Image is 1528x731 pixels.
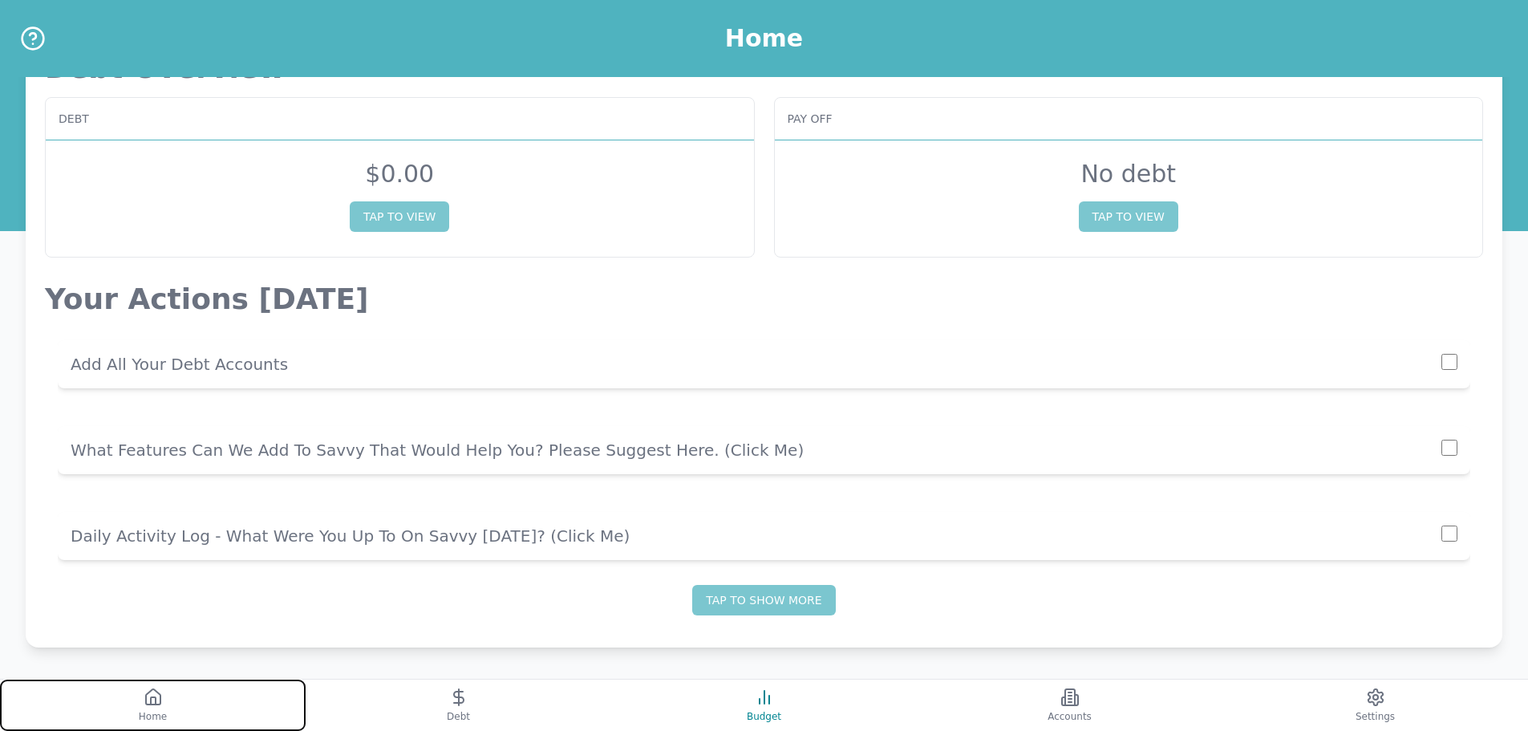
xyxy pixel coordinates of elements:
span: No debt [1080,160,1176,188]
span: Home [139,710,167,723]
p: Daily Activity Log - What Were You Up To On Savvy [DATE]? (click me) [71,525,1441,547]
span: Debt [59,111,89,127]
span: Debt [447,710,470,723]
span: Settings [1356,710,1395,723]
span: Pay off [788,111,833,127]
p: Add All Your Debt Accounts [71,353,1441,376]
span: Budget [747,710,781,723]
button: TAP TO VIEW [350,201,449,232]
button: Debt [306,680,611,731]
button: Settings [1222,680,1528,731]
p: Your Actions [DATE] [45,283,1483,315]
span: $ 0.00 [365,160,434,188]
p: What Features Can We Add To Savvy That Would Help You? Please Suggest Here. (click me) [71,439,1441,461]
button: TAP TO VIEW [1079,201,1178,232]
button: Budget [611,680,917,731]
h1: Home [725,24,803,53]
button: Help [19,25,47,52]
button: Accounts [917,680,1222,731]
button: Tap to show more [692,585,835,615]
span: Accounts [1048,710,1092,723]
